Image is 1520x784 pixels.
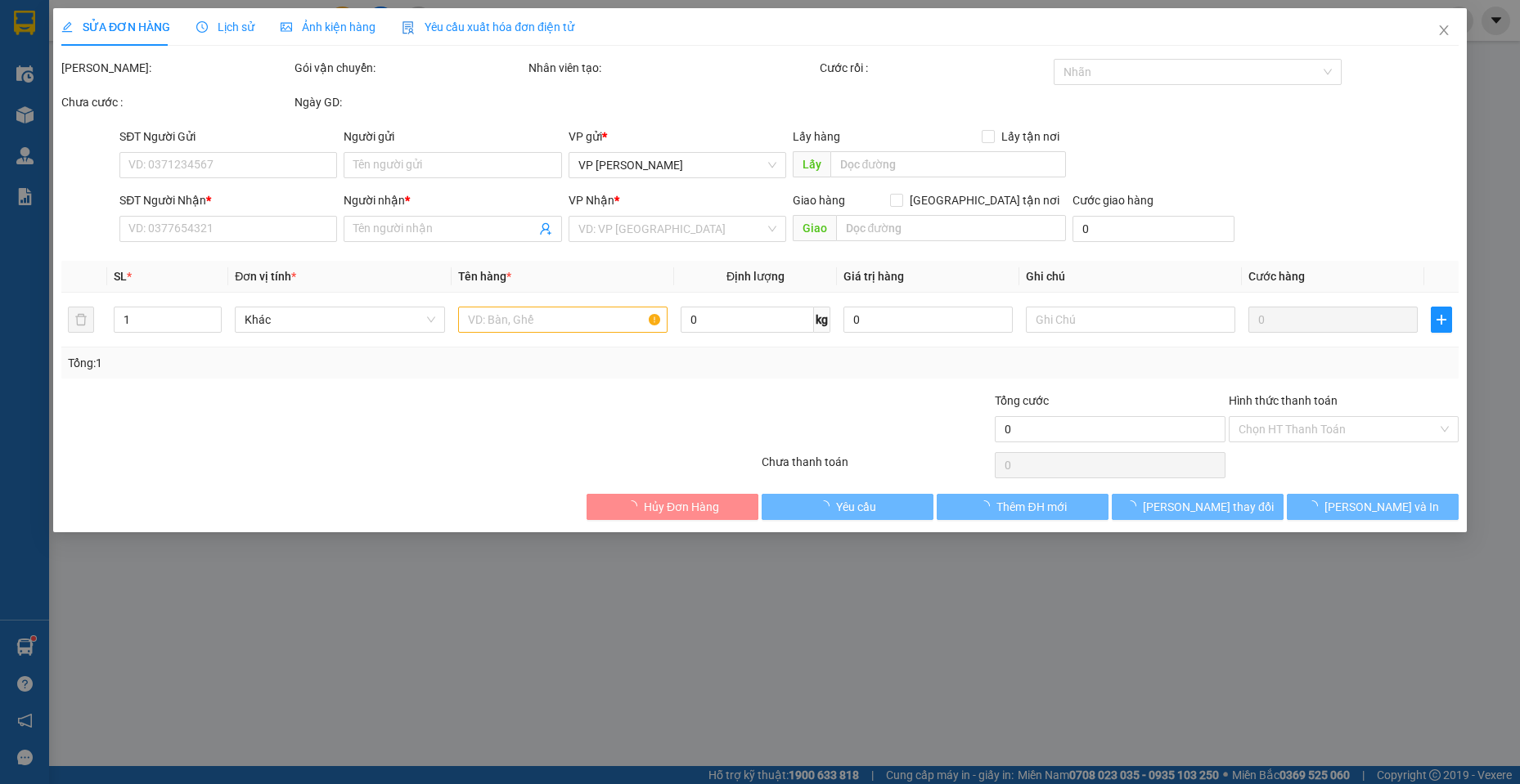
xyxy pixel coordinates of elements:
span: user-add [539,222,552,235]
div: Người nhận [344,191,561,209]
span: loading [1125,500,1143,512]
div: Cước rồi : [820,59,1050,77]
span: SL [114,270,127,283]
span: Thêm ĐH mới [996,498,1066,516]
button: Close [1421,8,1467,54]
span: Lấy [793,151,830,177]
input: Dọc đường [836,215,1067,241]
span: loading [819,500,837,512]
div: Chưa thanh toán [760,453,993,482]
span: Cước hàng [1248,270,1305,283]
span: close [1437,24,1450,37]
span: kg [814,307,830,333]
button: plus [1431,307,1452,333]
div: Nhân viên tạo: [528,59,817,77]
th: Ghi chú [1019,261,1243,293]
button: [PERSON_NAME] và In [1287,494,1459,520]
button: delete [68,307,94,333]
span: Đơn vị tính [235,270,296,283]
input: VD: Bàn, Ghế [458,307,668,333]
label: Hình thức thanh toán [1229,394,1338,407]
span: Yêu cầu xuất hóa đơn điện tử [402,20,574,34]
span: loading [626,500,644,512]
div: VP gửi [569,128,786,146]
div: SĐT Người Gửi [119,128,337,146]
div: Người gửi [344,128,561,146]
span: Lấy hàng [793,130,840,143]
span: Lịch sử [196,20,254,34]
span: loading [978,500,996,512]
span: VP Nhận [569,194,614,207]
span: Định lượng [726,270,785,283]
span: VP Phạm Ngũ Lão [578,153,776,177]
span: Giao hàng [793,194,845,207]
input: Dọc đường [830,151,1067,177]
span: Tổng cước [995,394,1049,407]
input: Cước giao hàng [1073,216,1234,242]
span: edit [61,21,73,33]
div: Gói vận chuyển: [295,59,524,77]
span: Giá trị hàng [843,270,904,283]
span: Yêu cầu [837,498,877,516]
div: [PERSON_NAME]: [61,59,291,77]
input: Ghi Chú [1026,307,1236,333]
span: loading [1306,500,1324,512]
input: 0 [1248,307,1418,333]
img: icon [402,21,415,34]
div: Chưa cước : [61,93,291,111]
button: Thêm ĐH mới [937,494,1109,520]
span: [PERSON_NAME] và In [1324,498,1439,516]
span: Ảnh kiện hàng [281,20,376,34]
span: Khác [245,307,435,332]
div: SĐT Người Nhận [119,191,337,209]
span: Giao [793,215,836,241]
span: picture [281,21,292,33]
span: SỬA ĐƠN HÀNG [61,20,170,34]
span: plus [1432,313,1451,326]
button: Yêu cầu [762,494,933,520]
span: clock-circle [196,21,208,33]
span: Hủy Đơn Hàng [644,498,719,516]
button: [PERSON_NAME] thay đổi [1112,494,1284,520]
span: Tên hàng [458,270,511,283]
div: Ngày GD: [295,93,524,111]
label: Cước giao hàng [1073,194,1153,207]
span: [GEOGRAPHIC_DATA] tận nơi [903,191,1066,209]
span: [PERSON_NAME] thay đổi [1143,498,1274,516]
button: Hủy Đơn Hàng [587,494,758,520]
div: Tổng: 1 [68,354,587,372]
span: Lấy tận nơi [995,128,1066,146]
